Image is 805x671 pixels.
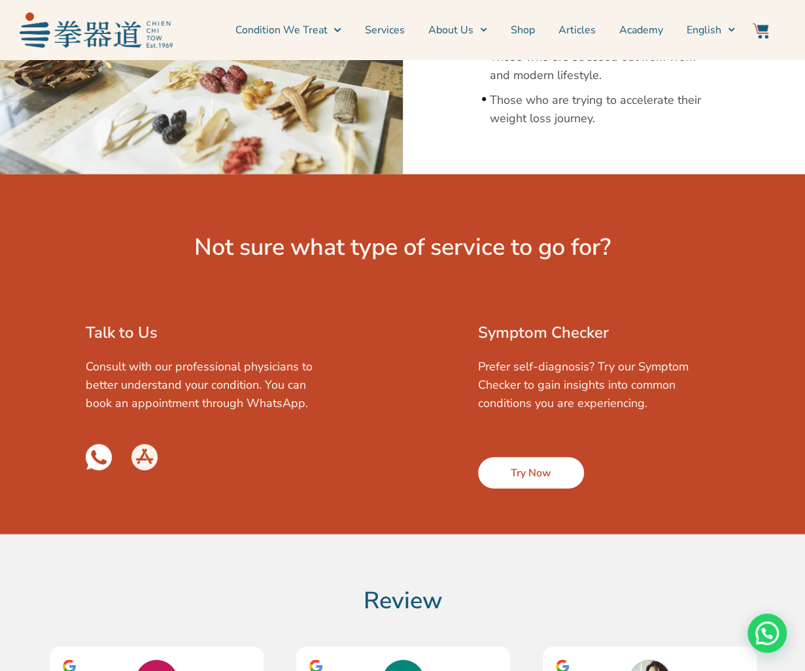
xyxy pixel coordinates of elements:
a: Articles [558,14,596,46]
img: Chien Chi Tow Web Icons-47 [482,97,486,101]
h2: Not sure what type of service to go for? [13,233,792,262]
a: Services [365,14,405,46]
span: English [687,22,721,38]
img: Website Icon-03 [753,23,768,39]
a: Shop [511,14,535,46]
h2: Review [27,587,779,615]
h2: Those who are stressed out from work and modern lifestyle. [490,48,717,84]
nav: Menu [179,14,735,46]
a: About Us [428,14,487,46]
a: Academy [619,14,663,46]
p: Prefer self-diagnosis? Try our Symptom Checker to gain insights into common conditions you are ex... [478,357,720,412]
h2: Symptom Checker [478,321,720,344]
a: English [687,14,735,46]
h2: Those who are trying to accelerate their weight loss journey. [490,91,717,127]
h2: Talk to Us [86,321,328,344]
span: Try Now [511,465,551,481]
a: Try Now [478,457,584,489]
a: Condition We Treat [235,14,341,46]
p: Consult with our professional physicians to better understand your condition. You can book an app... [86,357,328,412]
